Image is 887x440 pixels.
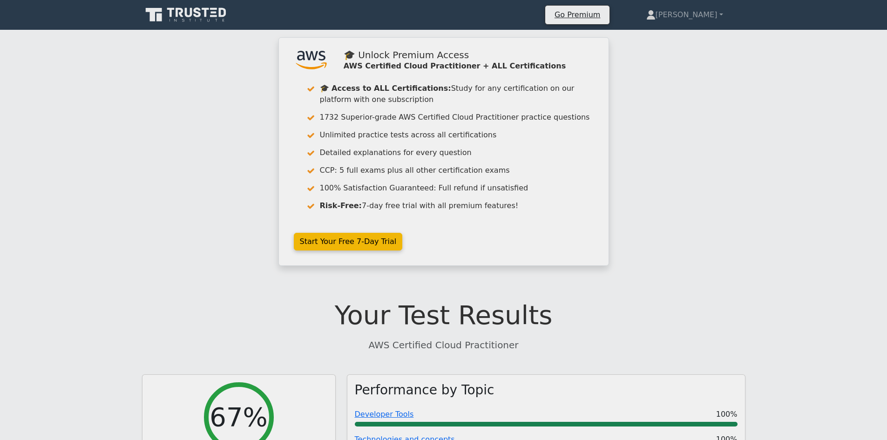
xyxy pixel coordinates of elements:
[294,233,403,250] a: Start Your Free 7-Day Trial
[355,410,414,419] a: Developer Tools
[716,409,738,420] span: 100%
[142,299,745,331] h1: Your Test Results
[142,338,745,352] p: AWS Certified Cloud Practitioner
[210,401,267,433] h2: 67%
[549,8,606,21] a: Go Premium
[355,382,494,398] h3: Performance by Topic
[624,6,745,24] a: [PERSON_NAME]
